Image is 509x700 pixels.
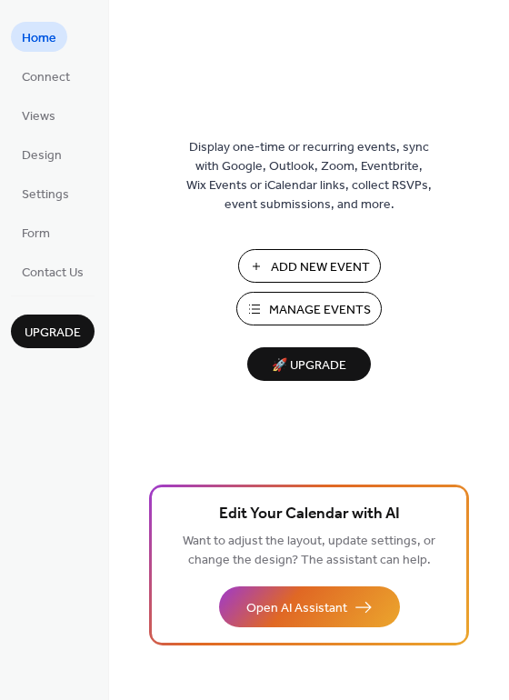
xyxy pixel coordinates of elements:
[219,586,400,627] button: Open AI Assistant
[22,68,70,87] span: Connect
[247,347,371,381] button: 🚀 Upgrade
[22,29,56,48] span: Home
[183,529,435,573] span: Want to adjust the layout, update settings, or change the design? The assistant can help.
[271,258,370,277] span: Add New Event
[22,264,84,283] span: Contact Us
[269,301,371,320] span: Manage Events
[238,249,381,283] button: Add New Event
[11,22,67,52] a: Home
[236,292,382,325] button: Manage Events
[22,146,62,165] span: Design
[11,139,73,169] a: Design
[22,225,50,244] span: Form
[11,100,66,130] a: Views
[25,324,81,343] span: Upgrade
[258,354,360,378] span: 🚀 Upgrade
[186,138,432,215] span: Display one-time or recurring events, sync with Google, Outlook, Zoom, Eventbrite, Wix Events or ...
[11,256,95,286] a: Contact Us
[11,178,80,208] a: Settings
[22,107,55,126] span: Views
[219,502,400,527] span: Edit Your Calendar with AI
[22,185,69,205] span: Settings
[246,599,347,618] span: Open AI Assistant
[11,315,95,348] button: Upgrade
[11,217,61,247] a: Form
[11,61,81,91] a: Connect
